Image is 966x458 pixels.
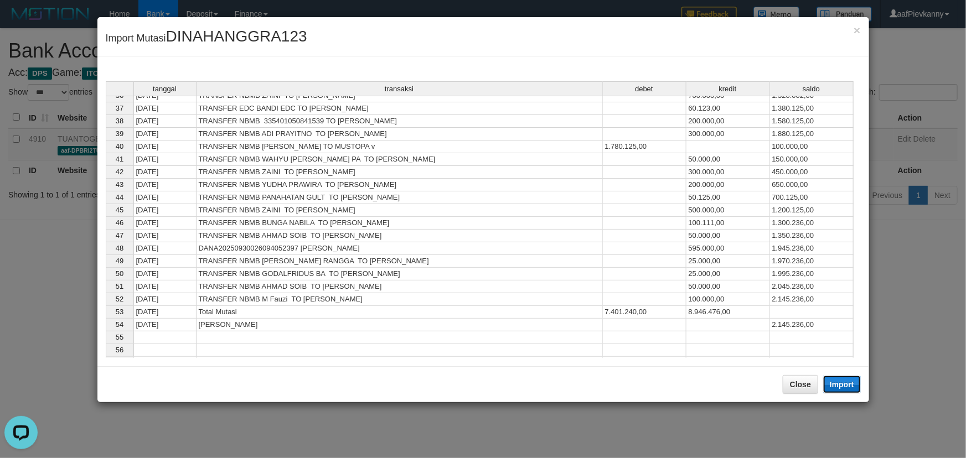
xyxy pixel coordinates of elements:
[116,155,123,163] span: 41
[686,293,770,306] td: 100.000,00
[116,218,123,227] span: 46
[116,244,123,252] span: 48
[770,115,854,128] td: 1.580.125,00
[116,193,123,201] span: 44
[783,375,818,394] button: Close
[770,280,854,293] td: 2.045.236,00
[133,217,197,230] td: [DATE]
[770,268,854,280] td: 1.995.236,00
[635,85,653,93] span: debet
[133,268,197,280] td: [DATE]
[197,242,603,255] td: DANA20250930026094052397 [PERSON_NAME]
[770,102,854,115] td: 1.380.125,00
[197,166,603,179] td: TRANSFER NBMB ZAINI TO [PERSON_NAME]
[4,4,38,38] button: Open LiveChat chat widget
[197,306,603,319] td: Total Mutasi
[133,242,197,255] td: [DATE]
[686,242,770,255] td: 595.000,00
[197,204,603,217] td: TRANSFER NBMB ZAINI TO [PERSON_NAME]
[133,153,197,166] td: [DATE]
[823,376,861,393] button: Import
[686,153,770,166] td: 50.000,00
[197,230,603,242] td: TRANSFER NBMB AHMAD SOIB TO [PERSON_NAME]
[686,255,770,268] td: 25.000,00
[719,85,737,93] span: kredit
[686,166,770,179] td: 300.000,00
[133,280,197,293] td: [DATE]
[197,102,603,115] td: TRANSFER EDC BANDI EDC TO [PERSON_NAME]
[686,280,770,293] td: 50.000,00
[116,231,123,240] span: 47
[116,142,123,150] span: 40
[603,306,686,319] td: 7.401.240,00
[133,102,197,115] td: [DATE]
[197,293,603,306] td: TRANSFER NBMB M Fauzi TO [PERSON_NAME]
[770,242,854,255] td: 1.945.236,00
[686,179,770,191] td: 200.000,00
[133,230,197,242] td: [DATE]
[133,140,197,153] td: [DATE]
[197,140,603,153] td: TRANSFER NBMB [PERSON_NAME] TO MUSTOPA v
[133,204,197,217] td: [DATE]
[770,319,854,331] td: 2.145.236,00
[686,268,770,280] td: 25.000,00
[770,166,854,179] td: 450.000,00
[686,191,770,204] td: 50.125,00
[197,179,603,191] td: TRANSFER NBMB YUDHA PRAWIRA TO [PERSON_NAME]
[770,179,854,191] td: 650.000,00
[106,33,307,44] span: Import Mutasi
[686,128,770,140] td: 300.000,00
[770,153,854,166] td: 150.000,00
[385,85,414,93] span: transaksi
[770,217,854,230] td: 1.300.236,00
[133,306,197,319] td: [DATE]
[116,104,123,112] span: 37
[770,204,854,217] td: 1.200.125,00
[197,128,603,140] td: TRANSFER NBMB ADI PRAYITNO TO [PERSON_NAME]
[197,268,603,280] td: TRANSFER NBMB GODALFRIDUS BA TO [PERSON_NAME]
[116,282,123,290] span: 51
[133,128,197,140] td: [DATE]
[686,102,770,115] td: 60.123,00
[133,255,197,268] td: [DATE]
[854,24,860,37] span: ×
[770,140,854,153] td: 100.000,00
[106,81,133,96] th: Select whole grid
[116,117,123,125] span: 38
[686,217,770,230] td: 100.111,00
[686,115,770,128] td: 200.000,00
[116,269,123,278] span: 50
[770,293,854,306] td: 2.145.236,00
[197,319,603,331] td: [PERSON_NAME]
[686,204,770,217] td: 500.000,00
[770,191,854,204] td: 700.125,00
[133,191,197,204] td: [DATE]
[116,320,123,329] span: 54
[770,230,854,242] td: 1.350.236,00
[116,168,123,176] span: 42
[116,295,123,303] span: 52
[686,306,770,319] td: 8.946.476,00
[133,115,197,128] td: [DATE]
[197,153,603,166] td: TRANSFER NBMB WAHYU [PERSON_NAME] PA TO [PERSON_NAME]
[133,166,197,179] td: [DATE]
[803,85,820,93] span: saldo
[197,115,603,128] td: TRANSFER NBMB 335401050841539​ TO [PERSON_NAME]
[197,255,603,268] td: TRANSFER NBMB [PERSON_NAME] RANGGA​​ TO [PERSON_NAME]
[133,319,197,331] td: [DATE]
[770,255,854,268] td: 1.970.236,00
[686,230,770,242] td: 50.000,00
[133,179,197,191] td: [DATE]
[116,346,123,354] span: 56
[603,140,686,153] td: 1.780.125,00
[166,28,307,45] span: DINAHANGGRA123
[116,129,123,138] span: 39
[197,191,603,204] td: TRANSFER NBMB PANAHATAN GULT TO [PERSON_NAME]
[197,217,603,230] td: TRANSFER NBMB BUNGA NABILA TO [PERSON_NAME]
[116,257,123,265] span: 49
[770,128,854,140] td: 1.880.125,00
[133,293,197,306] td: [DATE]
[854,24,860,36] button: Close
[116,206,123,214] span: 45
[153,85,177,93] span: tanggal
